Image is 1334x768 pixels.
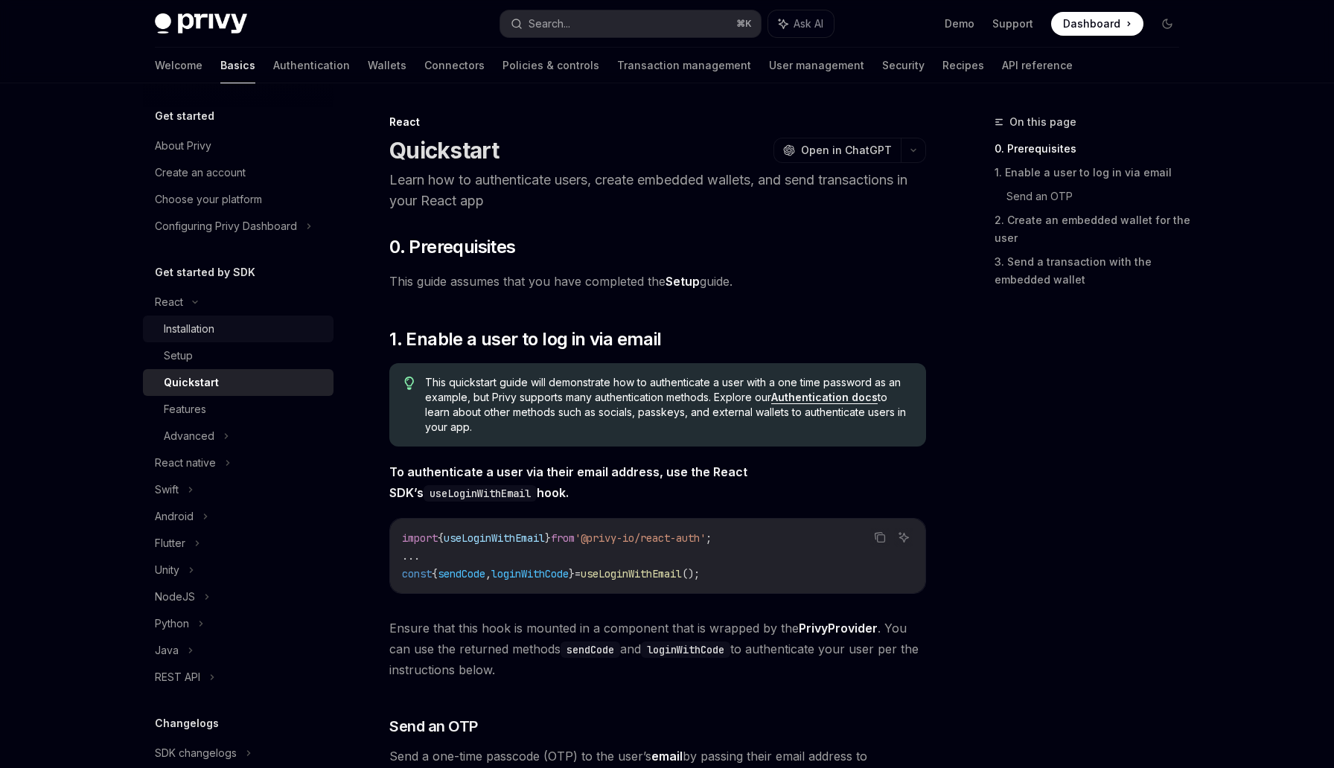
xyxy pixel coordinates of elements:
div: Create an account [155,164,246,182]
div: Unity [155,561,179,579]
span: import [402,531,438,545]
div: React [389,115,926,129]
a: Setup [666,274,700,289]
span: Dashboard [1063,16,1120,31]
div: Quickstart [164,374,219,391]
button: Ask AI [894,528,913,547]
code: loginWithCode [641,641,730,658]
span: This guide assumes that you have completed the guide. [389,271,926,292]
span: (); [682,567,700,580]
a: API reference [1002,48,1073,83]
div: React native [155,454,216,472]
div: About Privy [155,137,211,155]
div: Search... [529,15,570,33]
a: Transaction management [617,48,751,83]
span: } [545,531,551,545]
span: = [575,567,581,580]
div: Choose your platform [155,191,262,208]
a: Connectors [424,48,485,83]
a: Create an account [143,159,333,186]
span: { [438,531,444,545]
a: Setup [143,342,333,369]
div: SDK changelogs [155,744,237,762]
a: 2. Create an embedded wallet for the user [995,208,1191,250]
a: Security [882,48,925,83]
div: Setup [164,347,193,365]
span: ⌘ K [736,18,752,30]
a: Welcome [155,48,202,83]
button: Search...⌘K [500,10,761,37]
a: Installation [143,316,333,342]
h5: Get started by SDK [155,263,255,281]
svg: Tip [404,377,415,390]
span: const [402,567,432,580]
span: sendCode [438,567,485,580]
strong: To authenticate a user via their email address, use the React SDK’s hook. [389,464,747,500]
a: Authentication docs [771,391,878,404]
strong: email [651,749,683,764]
span: , [485,567,491,580]
a: Features [143,396,333,423]
button: Copy the contents from the code block [870,528,890,547]
a: Authentication [273,48,350,83]
button: Toggle dark mode [1155,12,1179,36]
span: Send an OTP [389,716,478,737]
p: Learn how to authenticate users, create embedded wallets, and send transactions in your React app [389,170,926,211]
span: Ensure that this hook is mounted in a component that is wrapped by the . You can use the returned... [389,618,926,680]
span: useLoginWithEmail [444,531,545,545]
h5: Changelogs [155,714,219,732]
span: Ask AI [794,16,823,31]
a: Dashboard [1051,12,1143,36]
div: Features [164,400,206,418]
span: useLoginWithEmail [581,567,682,580]
a: 0. Prerequisites [995,137,1191,161]
span: On this page [1009,113,1076,131]
div: Android [155,508,194,525]
div: Python [155,615,189,633]
span: ... [402,549,420,563]
button: Ask AI [768,10,834,37]
div: Installation [164,320,214,338]
img: dark logo [155,13,247,34]
div: React [155,293,183,311]
a: 3. Send a transaction with the embedded wallet [995,250,1191,292]
div: REST API [155,668,200,686]
span: This quickstart guide will demonstrate how to authenticate a user with a one time password as an ... [425,375,911,435]
a: 1. Enable a user to log in via email [995,161,1191,185]
a: PrivyProvider [799,621,878,636]
a: Demo [945,16,974,31]
a: Choose your platform [143,186,333,213]
div: NodeJS [155,588,195,606]
div: Swift [155,481,179,499]
a: Basics [220,48,255,83]
a: Support [992,16,1033,31]
h1: Quickstart [389,137,500,164]
span: 1. Enable a user to log in via email [389,327,661,351]
a: Quickstart [143,369,333,396]
span: '@privy-io/react-auth' [575,531,706,545]
span: loginWithCode [491,567,569,580]
div: Flutter [155,534,185,552]
span: 0. Prerequisites [389,235,515,259]
button: Open in ChatGPT [773,138,901,163]
div: Advanced [164,427,214,445]
a: User management [769,48,864,83]
span: } [569,567,575,580]
a: About Privy [143,132,333,159]
a: Recipes [942,48,984,83]
span: { [432,567,438,580]
div: Java [155,641,179,659]
span: Open in ChatGPT [801,143,892,158]
span: ; [706,531,712,545]
a: Policies & controls [502,48,599,83]
code: sendCode [561,641,620,658]
a: Wallets [368,48,406,83]
div: Configuring Privy Dashboard [155,217,297,235]
a: Send an OTP [1006,185,1191,208]
h5: Get started [155,107,214,125]
span: from [551,531,575,545]
code: useLoginWithEmail [424,485,537,502]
